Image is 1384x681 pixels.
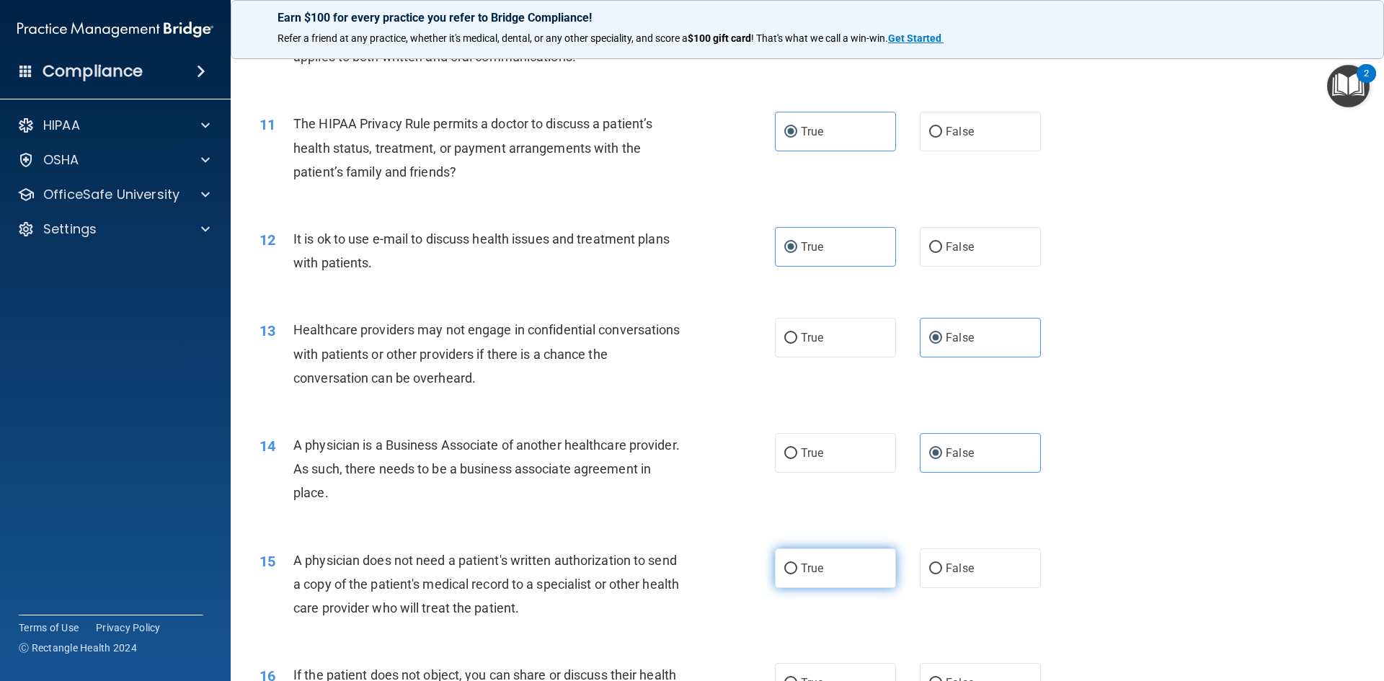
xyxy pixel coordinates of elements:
[784,564,797,574] input: True
[784,333,797,344] input: True
[293,231,670,270] span: It is ok to use e-mail to discuss health issues and treatment plans with patients.
[929,127,942,138] input: False
[17,221,210,238] a: Settings
[293,116,652,179] span: The HIPAA Privacy Rule permits a doctor to discuss a patient’s health status, treatment, or payme...
[801,240,823,254] span: True
[293,437,680,500] span: A physician is a Business Associate of another healthcare provider. As such, there needs to be a ...
[293,322,680,385] span: Healthcare providers may not engage in confidential conversations with patients or other provider...
[96,620,161,635] a: Privacy Policy
[946,331,974,344] span: False
[784,127,797,138] input: True
[43,61,143,81] h4: Compliance
[43,186,179,203] p: OfficeSafe University
[784,448,797,459] input: True
[801,331,823,344] span: True
[259,322,275,339] span: 13
[784,242,797,253] input: True
[19,641,137,655] span: Ⓒ Rectangle Health 2024
[43,221,97,238] p: Settings
[801,561,823,575] span: True
[946,561,974,575] span: False
[929,448,942,459] input: False
[929,564,942,574] input: False
[17,15,213,44] img: PMB logo
[801,446,823,460] span: True
[946,446,974,460] span: False
[1364,74,1369,92] div: 2
[259,116,275,133] span: 11
[259,437,275,455] span: 14
[888,32,944,44] a: Get Started
[259,553,275,570] span: 15
[278,11,1337,25] p: Earn $100 for every practice you refer to Bridge Compliance!
[1327,65,1370,107] button: Open Resource Center, 2 new notifications
[929,242,942,253] input: False
[946,125,974,138] span: False
[19,620,79,635] a: Terms of Use
[17,117,210,134] a: HIPAA
[43,151,79,169] p: OSHA
[751,32,888,44] span: ! That's what we call a win-win.
[888,32,941,44] strong: Get Started
[43,117,80,134] p: HIPAA
[17,151,210,169] a: OSHA
[929,333,942,344] input: False
[801,125,823,138] span: True
[17,186,210,203] a: OfficeSafe University
[688,32,751,44] strong: $100 gift card
[278,32,688,44] span: Refer a friend at any practice, whether it's medical, dental, or any other speciality, and score a
[259,231,275,249] span: 12
[946,240,974,254] span: False
[293,553,679,615] span: A physician does not need a patient's written authorization to send a copy of the patient's medic...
